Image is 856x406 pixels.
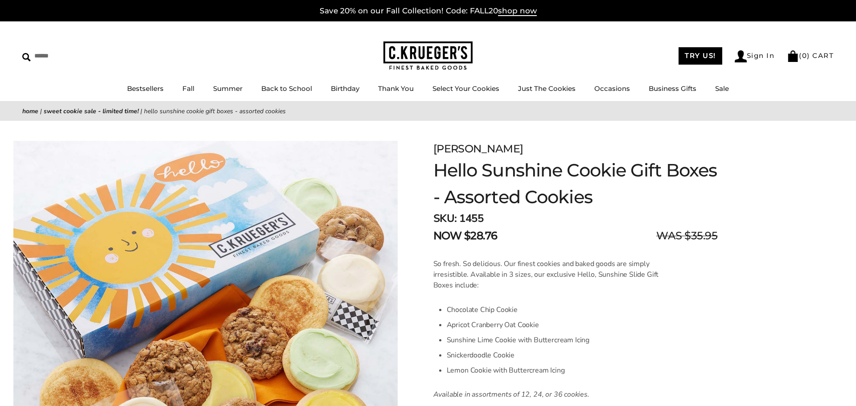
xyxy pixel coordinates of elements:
[433,211,457,226] strong: SKU:
[433,258,677,291] p: So fresh. So delicious. Our finest cookies and baked goods are simply irresistible. Available in ...
[40,107,42,115] span: |
[447,363,677,378] li: Lemon Cookie with Buttercream Icing
[459,211,483,226] span: 1455
[331,84,359,93] a: Birthday
[447,332,677,348] li: Sunshine Lime Cookie with Buttercream Icing
[44,107,139,115] a: Sweet Cookie Sale - Limited Time!
[498,6,537,16] span: shop now
[802,51,807,60] span: 0
[182,84,194,93] a: Fall
[656,228,717,244] span: WAS $35.95
[735,50,747,62] img: Account
[447,348,677,363] li: Snickerdoodle Cookie
[735,50,775,62] a: Sign In
[127,84,164,93] a: Bestsellers
[715,84,729,93] a: Sale
[679,47,722,65] a: TRY US!
[594,84,630,93] a: Occasions
[433,390,589,399] em: Available in assortments of 12, 24, or 36 cookies.
[213,84,243,93] a: Summer
[433,141,718,157] div: [PERSON_NAME]
[144,107,286,115] span: Hello Sunshine Cookie Gift Boxes - Assorted Cookies
[320,6,537,16] a: Save 20% on our Fall Collection! Code: FALL20shop now
[22,49,128,63] input: Search
[22,106,834,116] nav: breadcrumbs
[787,50,799,62] img: Bag
[261,84,312,93] a: Back to School
[787,51,834,60] a: (0) CART
[447,317,677,332] li: Apricot Cranberry Oat Cookie
[22,107,38,115] a: Home
[433,157,718,210] h1: Hello Sunshine Cookie Gift Boxes - Assorted Cookies
[383,41,473,70] img: C.KRUEGER'S
[378,84,414,93] a: Thank You
[518,84,576,93] a: Just The Cookies
[432,84,499,93] a: Select Your Cookies
[447,302,677,317] li: Chocolate Chip Cookie
[22,53,31,62] img: Search
[140,107,142,115] span: |
[649,84,696,93] a: Business Gifts
[433,228,498,244] span: NOW $28.76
